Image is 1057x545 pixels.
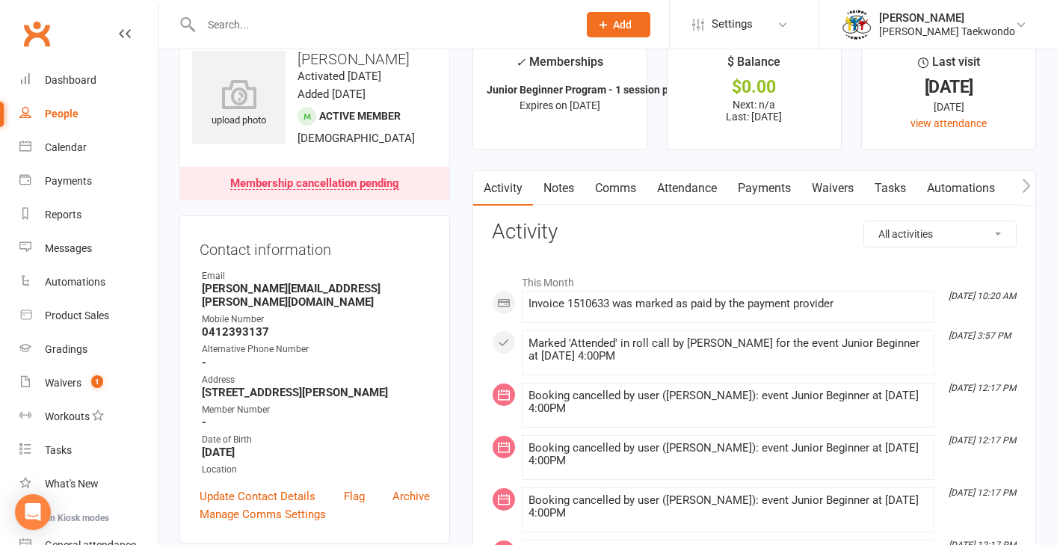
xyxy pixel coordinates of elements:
div: Marked 'Attended' in roll call by [PERSON_NAME] for the event Junior Beginner at [DATE] 4:00PM [528,337,928,363]
li: This Month [492,267,1017,291]
h3: Contact information [200,235,430,258]
a: Payments [727,171,801,206]
div: Invoice 1510633 was marked as paid by the payment provider [528,298,928,310]
div: Dashboard [45,74,96,86]
div: Booking cancelled by user ([PERSON_NAME]): event Junior Beginner at [DATE] 4:00PM [528,442,928,467]
span: 1 [91,375,103,388]
strong: [STREET_ADDRESS][PERSON_NAME] [202,386,430,399]
div: Product Sales [45,310,109,321]
strong: [PERSON_NAME][EMAIL_ADDRESS][PERSON_NAME][DOMAIN_NAME] [202,282,430,309]
a: Archive [392,487,430,505]
a: view attendance [910,117,987,129]
h3: Activity [492,221,1017,244]
div: [PERSON_NAME] Taekwondo [879,25,1015,38]
div: Memberships [516,52,603,80]
div: Email [202,269,430,283]
span: [DEMOGRAPHIC_DATA] [298,132,415,145]
img: thumb_image1638236014.png [842,10,872,40]
div: Last visit [918,52,980,79]
input: Search... [197,14,567,35]
a: Flag [344,487,365,505]
div: Mobile Number [202,312,430,327]
a: Manage Comms Settings [200,505,326,523]
div: Date of Birth [202,433,430,447]
div: People [45,108,78,120]
strong: 0412393137 [202,325,430,339]
a: Calendar [19,131,158,164]
span: Add [613,19,632,31]
div: [DATE] [875,79,1022,95]
a: Waivers [801,171,864,206]
a: Automations [19,265,158,299]
strong: [DATE] [202,446,430,459]
div: Alternative Phone Number [202,342,430,357]
span: Settings [712,7,753,41]
a: What's New [19,467,158,501]
a: Clubworx [18,15,55,52]
a: Notes [533,171,585,206]
i: [DATE] 12:17 PM [949,487,1016,498]
div: Member Number [202,403,430,417]
div: Reports [45,209,81,221]
div: Open Intercom Messenger [15,494,51,530]
time: Added [DATE] [298,87,366,101]
a: Dashboard [19,64,158,97]
i: [DATE] 10:20 AM [949,291,1016,301]
div: Gradings [45,343,87,355]
div: Payments [45,175,92,187]
a: Product Sales [19,299,158,333]
div: What's New [45,478,99,490]
h3: [PERSON_NAME] [192,51,437,67]
div: $0.00 [681,79,828,95]
time: Activated [DATE] [298,70,381,83]
i: [DATE] 12:17 PM [949,435,1016,446]
a: Payments [19,164,158,198]
i: [DATE] 12:17 PM [949,383,1016,393]
i: ✓ [516,55,526,70]
strong: - [202,416,430,429]
button: Add [587,12,650,37]
strong: - [202,356,430,369]
a: Update Contact Details [200,487,315,505]
a: Comms [585,171,647,206]
div: Waivers [45,377,81,389]
div: $ Balance [727,52,780,79]
div: [DATE] [875,99,1022,115]
a: Automations [916,171,1005,206]
a: Tasks [19,434,158,467]
a: Activity [473,171,533,206]
div: upload photo [192,79,286,129]
div: Address [202,373,430,387]
div: Location [202,463,430,477]
div: Automations [45,276,105,288]
div: Booking cancelled by user ([PERSON_NAME]): event Junior Beginner at [DATE] 4:00PM [528,389,928,415]
strong: Junior Beginner Program - 1 session per we... [487,84,703,96]
div: Tasks [45,444,72,456]
i: [DATE] 3:57 PM [949,330,1011,341]
a: People [19,97,158,131]
span: Active member [319,110,401,122]
a: Tasks [864,171,916,206]
a: Workouts [19,400,158,434]
div: Calendar [45,141,87,153]
div: Booking cancelled by user ([PERSON_NAME]): event Junior Beginner at [DATE] 4:00PM [528,494,928,520]
span: Expires on [DATE] [520,99,600,111]
a: Gradings [19,333,158,366]
div: Messages [45,242,92,254]
a: Messages [19,232,158,265]
a: Waivers 1 [19,366,158,400]
p: Next: n/a Last: [DATE] [681,99,828,123]
div: [PERSON_NAME] [879,11,1015,25]
div: Membership cancellation pending [230,178,399,190]
div: Workouts [45,410,90,422]
a: Attendance [647,171,727,206]
a: Reports [19,198,158,232]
